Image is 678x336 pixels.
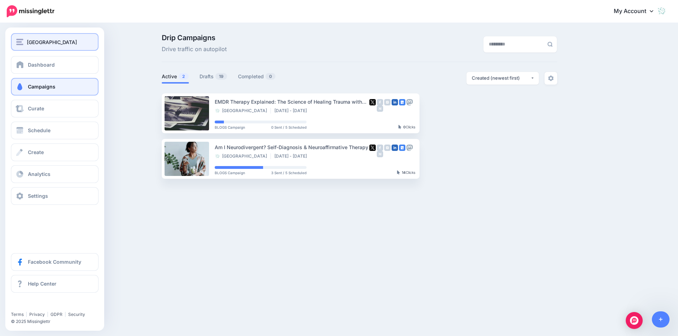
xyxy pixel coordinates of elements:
[472,75,530,81] div: Created (newest first)
[11,165,99,183] a: Analytics
[238,72,276,81] a: Completed0
[11,312,24,317] a: Terms
[402,170,406,175] b: 14
[377,151,383,157] img: medium-grey-square.png
[28,171,50,177] span: Analytics
[29,312,45,317] a: Privacy
[377,145,383,151] img: facebook-grey-square.png
[466,72,539,85] button: Created (newest first)
[271,126,307,129] span: 0 Sent / 5 Scheduled
[215,171,245,175] span: BLOGS Campaign
[179,73,189,80] span: 2
[271,171,307,175] span: 3 Sent / 5 Scheduled
[607,3,667,20] a: My Account
[28,259,81,265] span: Facebook Community
[28,193,48,199] span: Settings
[47,312,48,317] span: |
[27,38,77,46] span: [GEOGRAPHIC_DATA]
[384,99,391,105] img: instagram-grey-square.png
[215,73,227,80] span: 19
[11,122,99,139] a: Schedule
[28,281,56,287] span: Help Center
[11,78,99,96] a: Campaigns
[11,275,99,293] a: Help Center
[28,149,44,155] span: Create
[406,99,413,105] img: mastodon-grey-square.png
[11,143,99,161] a: Create
[377,105,383,112] img: medium-grey-square.png
[200,72,227,81] a: Drafts19
[28,62,55,68] span: Dashboard
[162,72,189,81] a: Active2
[28,84,55,90] span: Campaigns
[266,73,275,80] span: 0
[403,125,406,129] b: 0
[26,312,27,317] span: |
[68,312,85,317] a: Security
[397,170,400,175] img: pointer-grey-darker.png
[274,108,310,114] li: [DATE] - [DATE]
[50,312,63,317] a: GDPR
[28,127,50,133] span: Schedule
[369,151,376,157] img: bluesky-grey-square.png
[547,42,553,47] img: search-grey-6.png
[548,75,554,81] img: settings-grey.png
[162,45,227,54] span: Drive traffic on autopilot
[28,105,44,111] span: Curate
[369,145,376,151] img: twitter-square.png
[11,56,99,74] a: Dashboard
[215,143,369,151] div: Am I Neurodivergent? Self-Diagnosis & Neuroaffirmative Therapy
[11,100,99,117] a: Curate
[215,108,271,114] li: [GEOGRAPHIC_DATA]
[162,34,227,41] span: Drip Campaigns
[377,99,383,105] img: facebook-grey-square.png
[274,153,310,159] li: [DATE] - [DATE]
[398,125,415,129] div: Clicks
[11,301,65,308] iframe: Twitter Follow Button
[384,145,391,151] img: instagram-grey-square.png
[406,145,413,151] img: mastodon-grey-square.png
[399,99,405,105] img: google_business-square.png
[392,99,398,105] img: linkedin-square.png
[398,125,402,129] img: pointer-grey-darker.png
[11,253,99,271] a: Facebook Community
[65,312,66,317] span: |
[399,145,405,151] img: google_business-square.png
[7,5,54,17] img: Missinglettr
[16,39,23,45] img: menu.png
[626,312,643,329] div: Open Intercom Messenger
[397,171,415,175] div: Clicks
[215,126,245,129] span: BLOGS Campaign
[11,318,103,325] li: © 2025 Missinglettr
[369,99,376,105] img: twitter-square.png
[215,98,369,106] div: EMDR Therapy Explained: The Science of Healing Trauma with Eye Movement
[11,33,99,51] button: [GEOGRAPHIC_DATA]
[392,145,398,151] img: linkedin-square.png
[215,153,271,159] li: [GEOGRAPHIC_DATA]
[11,187,99,205] a: Settings
[369,105,376,112] img: bluesky-grey-square.png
